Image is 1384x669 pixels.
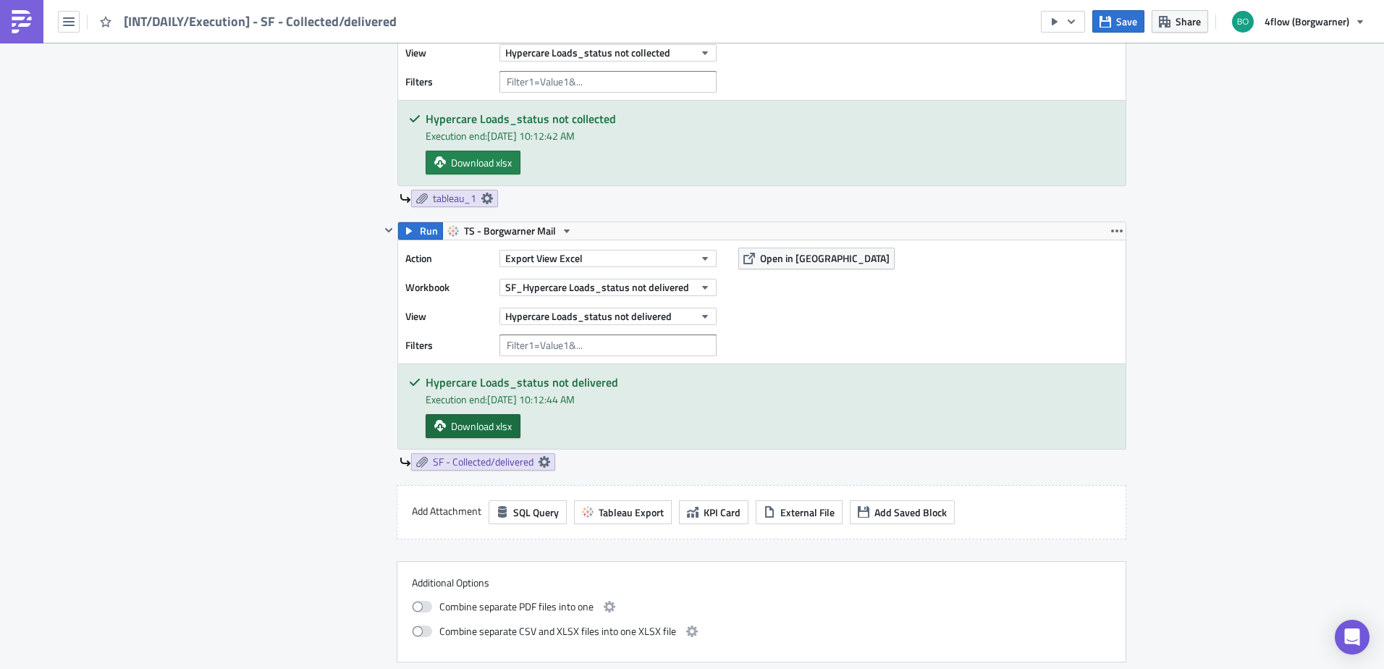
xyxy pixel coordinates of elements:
button: TS - Borgwarner Mail [442,222,578,240]
a: Download xlsx [426,151,520,174]
button: Export View Excel [499,250,717,267]
span: Open in [GEOGRAPHIC_DATA] [760,251,890,266]
label: Filters [405,71,492,93]
img: Avatar [1231,9,1255,34]
button: Add Saved Block [850,500,955,524]
label: Add Attachment [412,500,481,522]
p: Please find attached the not collected/delivered report. [6,22,691,33]
span: [INT/DAILY/Execution] - SF - Collected/delivered [124,13,398,30]
img: PushMetrics [10,10,33,33]
span: Tableau Export [599,505,664,520]
span: 4flow (Borgwarner) [1265,14,1349,29]
span: TS - Borgwarner Mail [464,222,556,240]
span: Run [420,222,438,240]
button: Save [1092,10,1144,33]
button: Hypercare Loads_status not delivered [499,308,717,325]
span: Export View Excel [505,251,583,266]
a: SF - Collected/delivered [411,453,555,471]
span: KPI Card [704,505,740,520]
button: Open in [GEOGRAPHIC_DATA] [738,248,895,269]
label: Additional Options [412,576,1111,589]
label: Filters [405,334,492,356]
span: Download xlsx [451,155,512,170]
div: Execution end: [DATE] 10:12:44 AM [426,392,1115,407]
button: KPI Card [679,500,748,524]
input: Filter1=Value1&... [499,71,717,93]
button: Share [1152,10,1208,33]
button: Hypercare Loads_status not collected [499,44,717,62]
span: Download xlsx [451,418,512,434]
span: tableau_1 [433,192,476,205]
body: Rich Text Area. Press ALT-0 for help. [6,6,691,33]
h5: Hypercare Loads_status not delivered [426,376,1115,388]
label: View [405,42,492,64]
button: Hide content [380,222,397,239]
input: Filter1=Value1&... [499,334,717,356]
span: Combine separate CSV and XLSX files into one XLSX file [439,623,676,640]
label: Action [405,248,492,269]
span: Share [1176,14,1201,29]
span: SF - Collected/delivered [433,455,533,468]
button: 4flow (Borgwarner) [1223,6,1373,38]
button: Tableau Export [574,500,672,524]
span: Hypercare Loads_status not collected [505,45,670,60]
span: Hypercare Loads_status not delivered [505,308,672,324]
span: External File [780,505,835,520]
button: External File [756,500,843,524]
div: Open Intercom Messenger [1335,620,1370,655]
label: Workbook [405,277,492,298]
span: SQL Query [513,505,559,520]
span: Combine separate PDF files into one [439,598,594,615]
span: SF_Hypercare Loads_status not delivered [505,279,689,295]
button: SQL Query [489,500,567,524]
button: Run [398,222,443,240]
h5: Hypercare Loads_status not collected [426,113,1115,125]
span: Add Saved Block [874,505,947,520]
label: View [405,306,492,327]
p: Dear all, [6,6,691,17]
button: SF_Hypercare Loads_status not delivered [499,279,717,296]
span: Save [1116,14,1137,29]
a: tableau_1 [411,190,498,207]
a: Download xlsx [426,414,520,438]
div: Execution end: [DATE] 10:12:42 AM [426,128,1115,143]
